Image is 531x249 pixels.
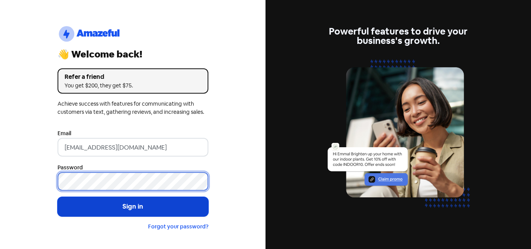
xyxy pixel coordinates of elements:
[58,197,208,216] button: Sign in
[58,138,208,157] input: Enter your email address...
[58,100,208,116] div: Achieve success with features for communicating with customers via text, gathering reviews, and i...
[58,129,71,138] label: Email
[65,72,201,82] div: Refer a friend
[58,164,83,172] label: Password
[58,50,208,59] div: 👋 Welcome back!
[148,223,208,230] a: Forgot your password?
[323,55,474,222] img: text-marketing
[323,27,474,45] div: Powerful features to drive your business's growth.
[65,82,201,90] div: You get $200, they get $75.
